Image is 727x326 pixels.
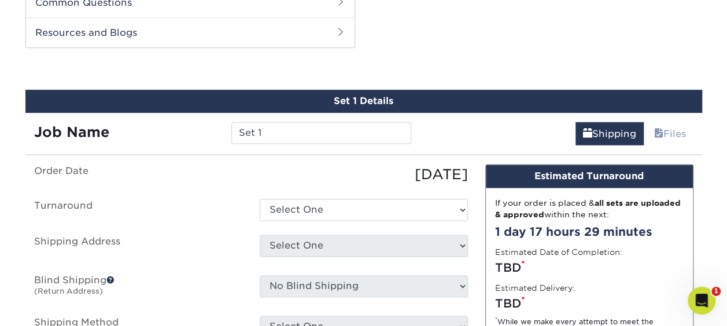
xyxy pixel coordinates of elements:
[647,122,693,145] a: Files
[688,287,715,314] iframe: Intercom live chat
[575,122,644,145] a: Shipping
[486,165,693,188] div: Estimated Turnaround
[251,164,477,185] div: [DATE]
[25,235,251,261] label: Shipping Address
[25,164,251,185] label: Order Date
[495,282,575,294] label: Estimated Delivery:
[495,223,684,240] div: 1 day 17 hours 29 minutes
[495,246,622,258] label: Estimated Date of Completion:
[25,275,251,302] label: Blind Shipping
[26,17,355,47] h2: Resources and Blogs
[231,122,411,144] input: Enter a job name
[654,128,663,139] span: files
[34,124,109,140] strong: Job Name
[495,295,684,312] div: TBD
[711,287,721,296] span: 1
[3,291,98,322] iframe: Google Customer Reviews
[495,259,684,276] div: TBD
[25,90,702,113] div: Set 1 Details
[34,287,103,295] small: (Return Address)
[583,128,592,139] span: shipping
[25,199,251,221] label: Turnaround
[495,197,684,221] div: If your order is placed & within the next:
